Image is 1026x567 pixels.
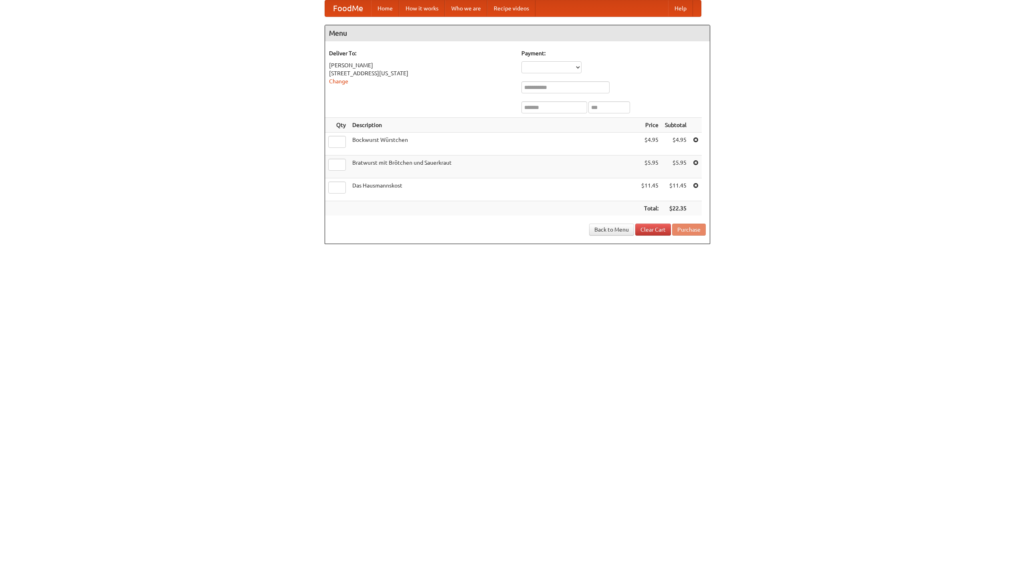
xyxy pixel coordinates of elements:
[329,78,348,85] a: Change
[635,224,671,236] a: Clear Cart
[662,155,690,178] td: $5.95
[662,201,690,216] th: $22.35
[589,224,634,236] a: Back to Menu
[521,49,706,57] h5: Payment:
[638,118,662,133] th: Price
[371,0,399,16] a: Home
[662,178,690,201] td: $11.45
[445,0,487,16] a: Who we are
[325,0,371,16] a: FoodMe
[662,118,690,133] th: Subtotal
[487,0,535,16] a: Recipe videos
[638,155,662,178] td: $5.95
[662,133,690,155] td: $4.95
[638,178,662,201] td: $11.45
[329,49,513,57] h5: Deliver To:
[672,224,706,236] button: Purchase
[329,61,513,69] div: [PERSON_NAME]
[638,201,662,216] th: Total:
[325,118,349,133] th: Qty
[638,133,662,155] td: $4.95
[325,25,710,41] h4: Menu
[399,0,445,16] a: How it works
[668,0,693,16] a: Help
[349,118,638,133] th: Description
[329,69,513,77] div: [STREET_ADDRESS][US_STATE]
[349,133,638,155] td: Bockwurst Würstchen
[349,155,638,178] td: Bratwurst mit Brötchen und Sauerkraut
[349,178,638,201] td: Das Hausmannskost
